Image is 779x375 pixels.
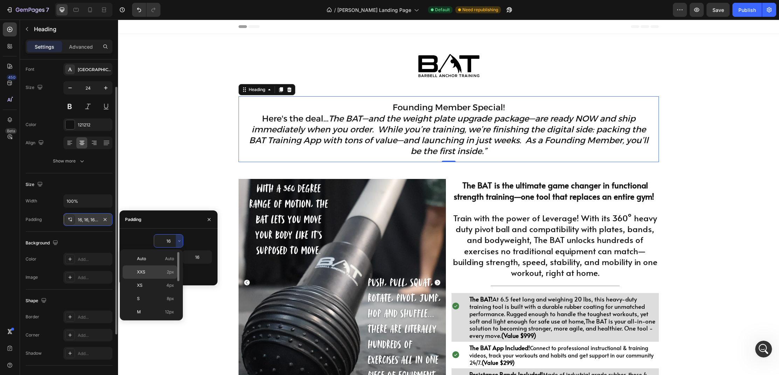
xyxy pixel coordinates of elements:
[78,350,111,357] div: Add...
[351,275,541,320] div: Rich Text Editor. Editing area: main
[351,324,541,347] div: Rich Text Editor. Editing area: main
[64,195,112,207] input: Auto
[712,7,724,13] span: Save
[129,67,149,73] div: Heading
[26,121,36,128] div: Color
[26,296,48,306] div: Shape
[6,105,115,234] div: You are welcome. May I ask you for a quick favor? 🥰Would you mind leaving your feedback about Gem...
[78,89,129,96] div: ok. great. Thank you
[26,66,34,72] div: Font
[166,282,174,289] span: 4px
[11,13,109,75] div: We have a detailed guide that will assist you in achieving this: Please take a moment to look at ...
[78,122,111,128] div: 121212
[26,138,45,148] div: Align
[317,260,322,266] button: Carousel Next Arrow
[120,77,541,143] h2: Rich Text Editor. Editing area: main
[120,159,328,367] a: The BAT
[69,43,93,50] p: Advanced
[7,75,17,80] div: 450
[73,84,135,100] div: ok. great. Thank you
[22,229,28,235] button: Gif picker
[11,144,66,150] a: [URL][DOMAIN_NAME]
[78,275,111,281] div: Add...
[120,227,131,238] button: Send a message…
[34,4,55,9] h1: Sinclair
[435,7,450,13] span: Default
[26,180,44,189] div: Size
[5,3,18,16] button: go back
[26,83,44,92] div: Size
[78,67,111,73] div: [GEOGRAPHIC_DATA]
[351,325,540,346] p: Connect to professional instructional & training videos, track your workouts and habits and get s...
[123,3,136,15] div: Close
[383,312,418,320] strong: (Value $999)
[333,159,541,259] div: Rich Text Editor. Editing area: main
[78,332,111,339] div: Add...
[78,314,111,320] div: Add...
[6,215,134,227] textarea: Message…
[732,3,762,17] button: Publish
[351,351,540,373] p: Made of industrial grade rubber, these 4 different strength size bands grow with you - allowing y...
[126,260,132,266] button: Carousel Back Arrow
[364,339,397,347] strong: (Value $299)
[137,309,141,315] span: M
[462,7,498,13] span: Need republishing
[44,229,50,235] button: Start recording
[351,324,412,332] strong: The BAT App Included!
[11,206,109,213] div: Thank you so much 🤗
[334,6,336,14] span: /
[11,110,109,123] div: You are welcome. May I ask you for a quick favor? 🥰
[165,256,174,262] span: Auto
[125,216,142,223] div: Padding
[137,256,146,262] span: Auto
[337,6,411,14] span: [PERSON_NAME] Landing Page
[26,238,60,248] div: Background
[183,251,212,263] input: Auto
[137,296,140,302] span: S
[11,165,109,199] div: Your reviews help us not only improve our products and services but also let others know that we ...
[11,229,16,235] button: Emoji picker
[5,128,17,134] div: Beta
[53,158,85,165] div: Show more
[46,6,49,14] p: 7
[26,155,112,167] button: Show more
[738,6,756,14] div: Publish
[351,350,425,359] strong: Resistance Bands Included!
[351,275,374,284] strong: The BAT!
[110,3,123,16] button: Home
[26,256,36,262] div: Color
[20,4,31,15] img: Profile image for Sinclair
[299,34,362,58] img: gempages_539774415773107347-da86a1b8-c34b-4fb0-bf09-567a07f468f0.png
[78,256,111,263] div: Add...
[167,269,174,275] span: 2px
[11,130,109,158] div: Would you mind leaving your feedback about GemPages on Shopify app store: It may take less than 3...
[6,105,135,250] div: Sinclair says…
[3,3,52,17] button: 7
[351,275,537,320] span: At 6.5 feet long and weighing 20 lbs, this heavy-duty training tool is built with a durable rubbe...
[26,350,42,356] div: Shadow
[78,217,98,223] div: 16, 16, 16, 16
[154,235,183,247] input: Auto
[11,34,66,39] a: [URL][DOMAIN_NAME]
[706,3,730,17] button: Save
[126,82,535,137] p: Founding Member Special! Here's the deal...
[26,274,38,280] div: Image
[167,296,174,302] span: 8px
[118,20,779,375] iframe: Design area
[131,94,530,137] i: The BAT—and the weight plate upgrade package—are ready NOW and ship immediately when you order. W...
[132,3,160,17] div: Undo/Redo
[6,84,135,105] div: user says…
[34,9,48,16] p: Active
[26,198,37,204] div: Width
[137,282,143,289] span: XS
[34,25,110,33] p: Heading
[26,314,39,320] div: Border
[336,160,536,182] strong: The BAT is the ultimate game changer in functional strength training—one tool that replaces an en...
[33,229,39,235] button: Upload attachment
[137,269,145,275] span: XXS
[26,332,40,338] div: Corner
[334,193,540,258] p: Train with the power of Leverage! With its 360° heavy duty pivot ball and compatibility with plat...
[26,216,42,223] div: Padding
[35,43,54,50] p: Settings
[165,309,174,315] span: 12px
